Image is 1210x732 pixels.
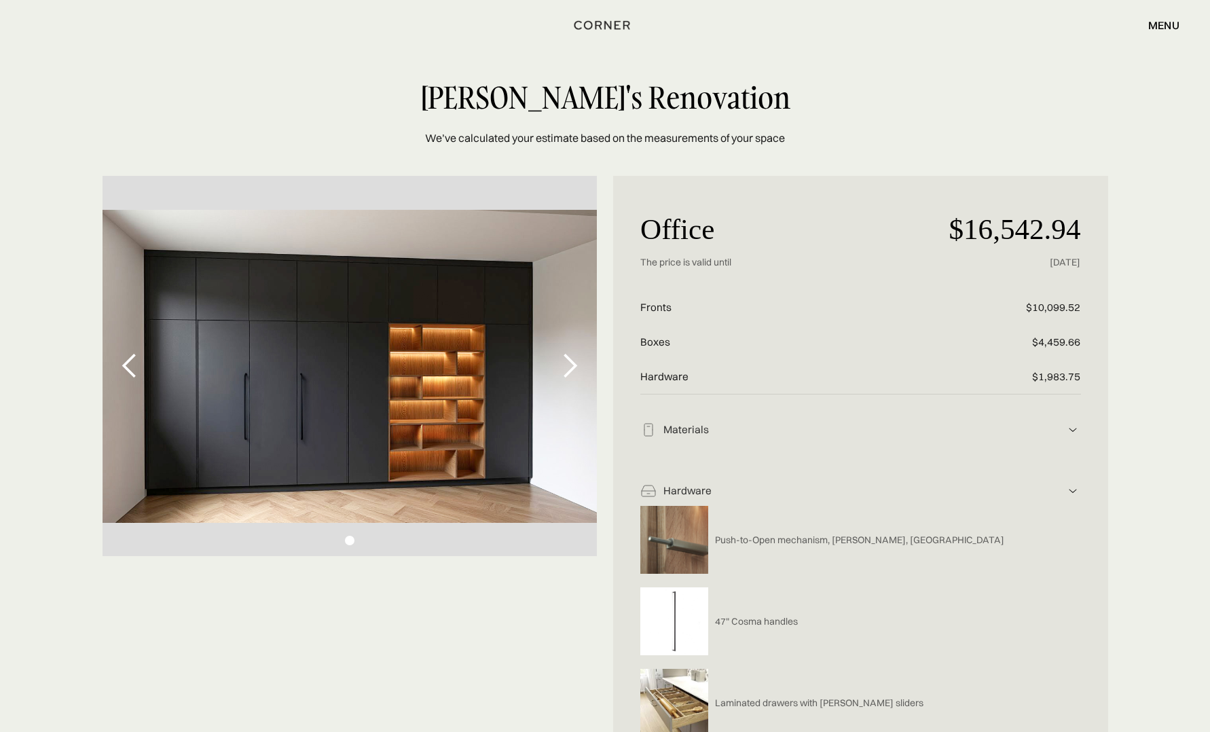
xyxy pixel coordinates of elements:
[103,176,598,556] div: 1 of 1
[103,176,598,556] div: carousel
[425,130,785,146] p: We’ve calculated your estimate based on the measurements of your space
[934,360,1080,395] p: $1,983.75
[640,291,934,325] p: Fronts
[715,615,798,628] p: 47" Cosma handles
[657,423,1065,437] div: Materials
[715,697,923,710] p: Laminated drawers with [PERSON_NAME] sliders
[715,534,1004,547] p: Push-to-Open mechanism, [PERSON_NAME], [GEOGRAPHIC_DATA]
[640,360,934,395] p: Hardware
[640,256,934,269] p: The price is valid until
[1135,14,1179,37] div: menu
[550,16,660,34] a: home
[934,291,1080,325] p: $10,099.52
[934,203,1080,255] p: $16,542.94
[640,203,934,255] p: Office
[345,536,354,545] div: Show slide 1 of 1
[934,325,1080,360] p: $4,459.66
[543,176,597,556] div: next slide
[640,325,934,360] p: Boxes
[1148,20,1179,31] div: menu
[103,176,157,556] div: previous slide
[307,81,904,113] div: [PERSON_NAME]'s Renovation
[934,256,1080,269] p: [DATE]
[657,484,1065,498] div: Hardware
